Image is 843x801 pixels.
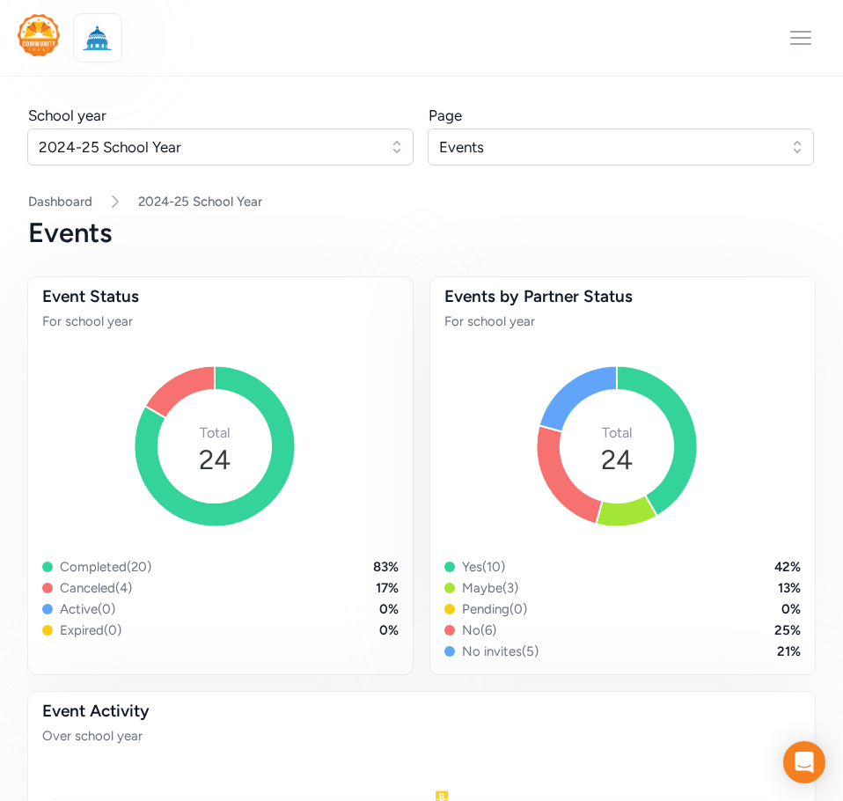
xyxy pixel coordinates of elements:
[42,727,801,745] div: Over school year
[774,558,801,576] div: 42 %
[783,741,825,783] div: Open Intercom Messenger
[462,643,539,660] div: No invites ( 5 )
[138,193,262,210] a: 2024-25 School Year
[444,284,801,309] div: Events by Partner Status
[462,600,527,618] div: Pending ( 0 )
[781,600,801,618] div: 0 %
[429,105,462,126] div: Page
[376,579,399,597] div: 17 %
[39,136,378,158] span: 2024-25 School Year
[27,129,414,165] button: 2024-25 School Year
[379,600,399,618] div: 0 %
[428,129,814,165] button: Events
[778,579,801,597] div: 13 %
[444,312,801,330] div: For school year
[462,558,505,576] div: Yes ( 10 )
[373,558,399,576] div: 83 %
[28,105,106,126] div: School year
[28,217,815,249] div: Events
[379,621,399,639] div: 0 %
[60,621,121,639] div: Expired ( 0 )
[777,643,801,660] div: 21 %
[462,621,496,639] div: No ( 6 )
[18,14,60,56] img: logo
[42,312,399,330] div: For school year
[462,579,518,597] div: Maybe ( 3 )
[60,579,132,597] div: Canceled ( 4 )
[60,558,151,576] div: Completed ( 20 )
[439,136,778,158] span: Events
[28,194,92,209] a: Dashboard
[28,193,815,210] nav: Breadcrumb
[774,621,801,639] div: 25 %
[42,284,399,309] div: Event Status
[78,18,117,57] img: logo
[42,699,801,724] div: Event Activity
[60,600,115,618] div: Active ( 0 )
